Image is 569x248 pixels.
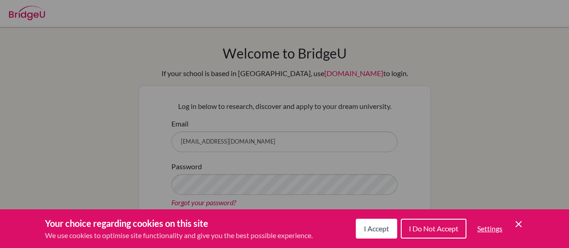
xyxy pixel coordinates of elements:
button: I Accept [356,219,397,239]
button: Save and close [513,219,524,230]
p: We use cookies to optimise site functionality and give you the best possible experience. [45,230,313,241]
h3: Your choice regarding cookies on this site [45,216,313,230]
span: Settings [477,224,502,233]
button: I Do Not Accept [401,219,466,239]
button: Settings [470,220,510,238]
span: I Accept [364,224,389,233]
span: I Do Not Accept [409,224,458,233]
